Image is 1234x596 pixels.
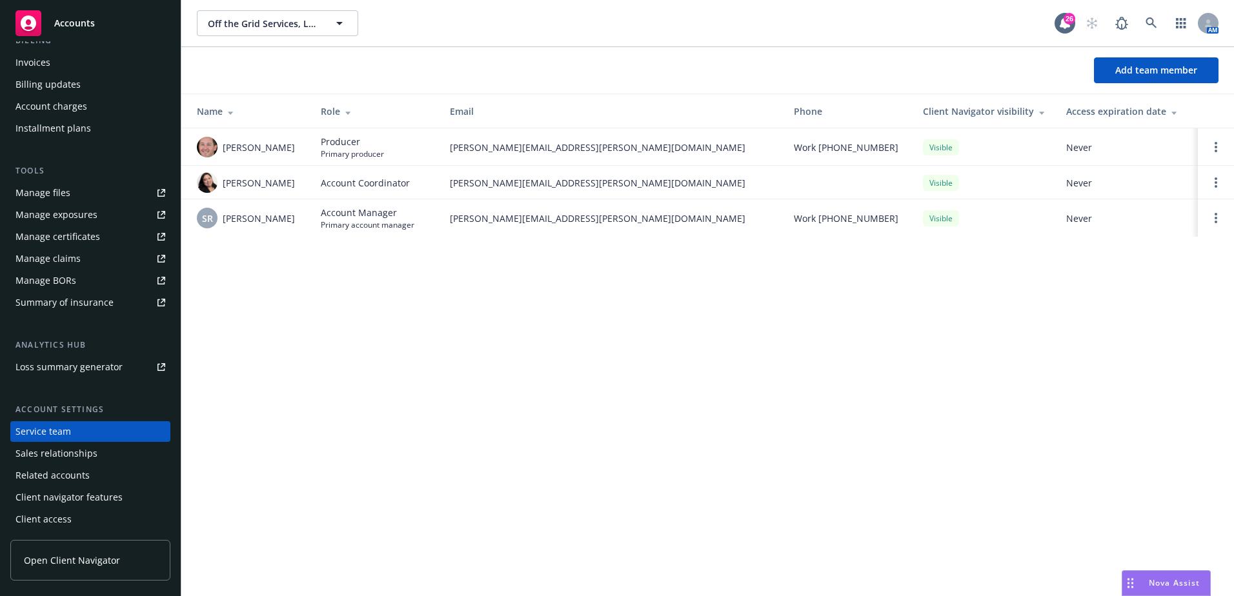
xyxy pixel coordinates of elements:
[10,74,170,95] a: Billing updates
[10,292,170,313] a: Summary of insurance
[321,206,414,219] span: Account Manager
[10,118,170,139] a: Installment plans
[1109,10,1135,36] a: Report a Bug
[923,139,959,155] div: Visible
[197,172,217,193] img: photo
[10,5,170,41] a: Accounts
[321,104,429,118] div: Role
[15,357,123,377] div: Loss summary generator
[794,104,902,118] div: Phone
[10,204,170,225] a: Manage exposures
[223,212,295,225] span: [PERSON_NAME]
[10,339,170,352] div: Analytics hub
[1122,571,1138,595] div: Drag to move
[1115,64,1197,76] span: Add team member
[15,74,81,95] div: Billing updates
[15,226,100,247] div: Manage certificates
[10,509,170,530] a: Client access
[15,487,123,508] div: Client navigator features
[10,164,170,177] div: Tools
[1122,570,1211,596] button: Nova Assist
[1138,10,1164,36] a: Search
[1149,577,1200,588] span: Nova Assist
[15,204,97,225] div: Manage exposures
[1066,212,1188,225] span: Never
[10,226,170,247] a: Manage certificates
[15,270,76,291] div: Manage BORs
[54,18,95,28] span: Accounts
[202,212,213,225] span: SR
[450,212,773,225] span: [PERSON_NAME][EMAIL_ADDRESS][PERSON_NAME][DOMAIN_NAME]
[1208,175,1224,190] a: Open options
[1168,10,1194,36] a: Switch app
[10,248,170,269] a: Manage claims
[10,183,170,203] a: Manage files
[794,212,898,225] span: Work [PHONE_NUMBER]
[208,17,319,30] span: Off the Grid Services, LLC
[923,175,959,191] div: Visible
[10,443,170,464] a: Sales relationships
[1079,10,1105,36] a: Start snowing
[321,219,414,230] span: Primary account manager
[321,176,410,190] span: Account Coordinator
[321,148,384,159] span: Primary producer
[450,104,773,118] div: Email
[10,421,170,442] a: Service team
[450,141,773,154] span: [PERSON_NAME][EMAIL_ADDRESS][PERSON_NAME][DOMAIN_NAME]
[197,10,358,36] button: Off the Grid Services, LLC
[10,52,170,73] a: Invoices
[15,421,71,442] div: Service team
[923,104,1046,118] div: Client Navigator visibility
[1064,13,1075,25] div: 26
[15,118,91,139] div: Installment plans
[1208,139,1224,155] a: Open options
[197,137,217,157] img: photo
[1094,57,1219,83] button: Add team member
[450,176,773,190] span: [PERSON_NAME][EMAIL_ADDRESS][PERSON_NAME][DOMAIN_NAME]
[15,443,97,464] div: Sales relationships
[923,210,959,226] div: Visible
[15,248,81,269] div: Manage claims
[10,487,170,508] a: Client navigator features
[197,104,300,118] div: Name
[15,509,72,530] div: Client access
[15,183,70,203] div: Manage files
[1066,141,1188,154] span: Never
[15,52,50,73] div: Invoices
[794,141,898,154] span: Work [PHONE_NUMBER]
[10,403,170,416] div: Account settings
[15,292,114,313] div: Summary of insurance
[1066,104,1188,118] div: Access expiration date
[15,96,87,117] div: Account charges
[223,176,295,190] span: [PERSON_NAME]
[321,135,384,148] span: Producer
[10,357,170,377] a: Loss summary generator
[15,465,90,486] div: Related accounts
[223,141,295,154] span: [PERSON_NAME]
[10,96,170,117] a: Account charges
[10,270,170,291] a: Manage BORs
[24,553,120,567] span: Open Client Navigator
[1208,210,1224,226] a: Open options
[1066,176,1188,190] span: Never
[10,465,170,486] a: Related accounts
